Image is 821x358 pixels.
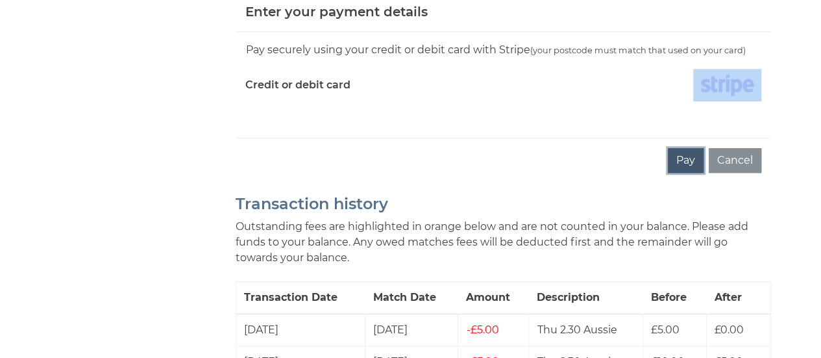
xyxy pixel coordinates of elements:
th: Transaction Date [236,282,365,314]
th: Amount [458,282,529,314]
th: Before [643,282,706,314]
td: [DATE] [236,314,365,346]
span: £5.00 [466,324,498,336]
button: Cancel [709,148,761,173]
button: Pay [668,148,704,173]
td: [DATE] [365,314,458,346]
span: £5.00 [651,324,680,336]
h5: Enter your payment details [245,2,428,21]
small: (your postcode must match that used on your card) [530,45,746,55]
p: Outstanding fees are highlighted in orange below and are not counted in your balance. Please add ... [236,219,771,266]
span: £0.00 [715,324,744,336]
th: Description [529,282,643,314]
iframe: Secure card payment input frame [245,107,761,118]
h2: Transaction history [236,196,771,212]
label: Credit or debit card [245,69,350,101]
td: Thu 2.30 Aussie [529,314,643,346]
th: After [707,282,770,314]
div: Pay securely using your credit or debit card with Stripe [245,42,761,58]
th: Match Date [365,282,458,314]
